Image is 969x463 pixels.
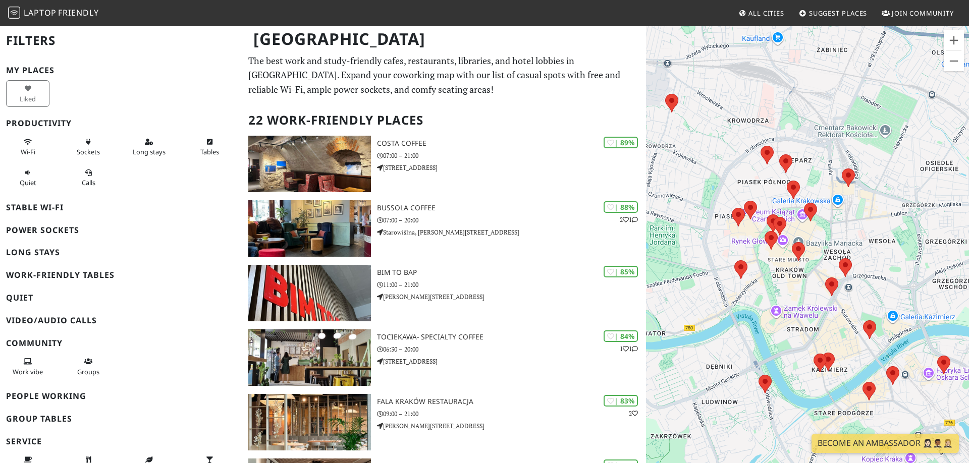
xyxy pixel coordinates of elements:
a: Bussola Coffee | 88% 21 Bussola Coffee 07:00 – 20:00 Starowiślna, [PERSON_NAME][STREET_ADDRESS] [242,200,646,257]
a: Join Community [878,4,958,22]
h3: People working [6,391,236,401]
h3: BIM TO BAP [377,268,646,277]
h3: Productivity [6,119,236,128]
h3: Quiet [6,293,236,303]
span: Suggest Places [809,9,868,18]
h3: Video/audio calls [6,316,236,325]
a: BIM TO BAP | 85% BIM TO BAP 11:00 – 21:00 [PERSON_NAME][STREET_ADDRESS] [242,265,646,321]
span: Power sockets [77,147,100,156]
img: Costa Coffee [248,136,371,192]
span: Join Community [892,9,954,18]
div: | 85% [604,266,638,277]
button: Sockets [67,134,110,160]
a: Suggest Places [795,4,872,22]
h3: Group tables [6,414,236,424]
span: Stable Wi-Fi [21,147,35,156]
span: Laptop [24,7,57,18]
p: 09:00 – 21:00 [377,409,646,419]
a: LaptopFriendly LaptopFriendly [8,5,99,22]
img: LaptopFriendly [8,7,20,19]
span: People working [13,367,43,376]
p: The best work and study-friendly cafes, restaurants, libraries, and hotel lobbies in [GEOGRAPHIC_... [248,53,640,97]
span: Friendly [58,7,98,18]
h3: Stable Wi-Fi [6,203,236,212]
button: Wi-Fi [6,134,49,160]
p: [PERSON_NAME][STREET_ADDRESS] [377,292,646,302]
a: Become an Ambassador 🤵🏻‍♀️🤵🏾‍♂️🤵🏼‍♀️ [812,434,959,453]
button: Work vibe [6,353,49,380]
button: Zoom out [944,51,964,71]
img: BIM TO BAP [248,265,371,321]
h2: Filters [6,25,236,56]
h3: Power sockets [6,225,236,235]
p: 07:00 – 21:00 [377,151,646,160]
a: All Cities [734,4,788,22]
span: Long stays [133,147,166,156]
p: [STREET_ADDRESS] [377,163,646,172]
button: Quiet [6,164,49,191]
div: | 89% [604,137,638,148]
span: All Cities [748,9,784,18]
button: Groups [67,353,110,380]
img: Fala Kraków Restauracja [248,394,371,450]
a: Fala Kraków Restauracja | 83% 2 Fala Kraków Restauracja 09:00 – 21:00 [PERSON_NAME][STREET_ADDRESS] [242,394,646,450]
img: Bussola Coffee [248,200,371,257]
h3: Costa Coffee [377,139,646,148]
h3: My Places [6,66,236,75]
h1: [GEOGRAPHIC_DATA] [245,25,644,53]
div: | 84% [604,330,638,342]
h2: 22 Work-Friendly Places [248,105,640,136]
h3: Fala Kraków Restauracja [377,397,646,406]
h3: Community [6,338,236,348]
span: Work-friendly tables [200,147,219,156]
p: 1 1 [620,344,638,354]
h3: Long stays [6,248,236,257]
p: 2 [629,409,638,418]
p: 11:00 – 21:00 [377,280,646,290]
span: Quiet [20,178,36,187]
button: Long stays [127,134,171,160]
a: Costa Coffee | 89% Costa Coffee 07:00 – 21:00 [STREET_ADDRESS] [242,136,646,192]
div: | 83% [604,395,638,407]
div: | 88% [604,201,638,213]
span: Video/audio calls [82,178,95,187]
img: Tociekawa- Specialty Coffee [248,329,371,386]
button: Calls [67,164,110,191]
p: [STREET_ADDRESS] [377,357,646,366]
p: 06:30 – 20:00 [377,344,646,354]
button: Zoom in [944,30,964,50]
a: Tociekawa- Specialty Coffee | 84% 11 Tociekawa- Specialty Coffee 06:30 – 20:00 [STREET_ADDRESS] [242,329,646,386]
h3: Bussola Coffee [377,204,646,212]
h3: Service [6,437,236,446]
p: [PERSON_NAME][STREET_ADDRESS] [377,421,646,431]
p: 07:00 – 20:00 [377,215,646,225]
p: 2 1 [620,215,638,224]
h3: Work-friendly tables [6,270,236,280]
p: Starowiślna, [PERSON_NAME][STREET_ADDRESS] [377,227,646,237]
button: Tables [188,134,231,160]
h3: Tociekawa- Specialty Coffee [377,333,646,341]
span: Group tables [77,367,99,376]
